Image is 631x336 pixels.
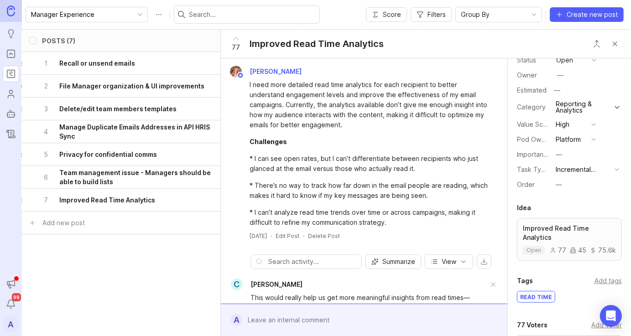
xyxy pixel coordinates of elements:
[517,202,531,213] div: Idea
[600,305,622,327] div: Open Intercom Messenger
[591,320,622,330] div: Add voter
[59,196,155,205] h6: Improved Read Time Analytics
[250,207,489,227] div: * I can’t analyze read time trends over time or across campaigns, making it difficult to refine m...
[557,70,563,80] div: —
[59,82,204,91] h6: File Manager organization & UI improvements
[308,232,340,240] div: Delete Post
[556,101,612,114] div: Reporting & Analytics
[42,150,50,159] p: 5
[477,254,491,269] button: export comments
[3,276,19,292] button: Announcements
[3,296,19,312] button: Notifications
[517,87,547,93] div: Estimated
[550,247,566,253] div: 77
[42,173,50,182] p: 6
[3,46,19,62] a: Portal
[42,189,224,211] button: 7Improved Read Time Analytics
[42,52,224,74] button: 1Recall or unsend emails
[250,37,384,50] div: Improved Read Time Analytics
[303,232,304,240] div: ·
[250,80,489,130] div: I need more detailed read time analytics for each recipient to better understand engagement level...
[365,254,421,269] button: Summarize
[271,232,272,240] div: ·
[42,127,50,136] p: 4
[527,11,542,18] svg: toggle icon
[59,150,157,159] h6: Privacy for confidential comms
[3,106,19,122] a: Autopilot
[151,7,166,22] button: Roadmap options
[3,126,19,142] a: Changelog
[42,120,224,143] button: 4Manage Duplicate Emails Addresses in API HRIS Sync
[455,7,542,22] div: toggle menu
[556,180,562,190] div: —
[517,181,535,188] label: Order
[31,10,132,20] input: Manager Experience
[7,5,15,16] img: Canny Home
[59,123,224,141] h6: Manage Duplicate Emails Addresses in API HRIS Sync
[411,7,452,22] button: Filters
[3,316,19,332] button: A
[517,70,549,80] div: Owner
[276,232,299,240] div: Edit Post
[250,138,287,145] div: Challenges
[517,135,563,143] label: Pod Ownership
[556,165,611,175] div: Incremental Enhancement
[42,37,75,44] div: Posts (7)
[224,66,309,78] a: Bronwen W[PERSON_NAME]
[26,7,148,22] div: toggle menu
[250,233,267,239] time: [DATE]
[517,55,549,65] div: Status
[527,247,541,254] p: open
[594,276,622,286] div: Add tags
[133,11,147,18] svg: toggle icon
[517,150,551,158] label: Importance
[366,7,407,22] button: Score
[517,165,549,173] label: Task Type
[231,314,242,326] div: A
[551,84,563,96] div: —
[250,232,267,240] a: [DATE]
[227,66,245,78] img: Bronwen W
[517,291,555,302] div: read time
[570,247,586,253] div: 45
[567,10,618,19] span: Create new post
[517,320,548,331] div: 77 Voters
[250,293,488,313] div: This would really help us get more meaningful insights from read times—supporting better engageme...
[425,254,473,269] button: View
[42,218,85,228] div: Add new post
[550,7,624,22] button: Create new post
[189,10,316,20] input: Search...
[237,72,244,79] img: member badge
[250,67,302,75] span: [PERSON_NAME]
[42,143,224,165] button: 5Privacy for confidential comms
[517,120,552,128] label: Value Scale
[517,218,622,261] a: Improved Read Time Analyticsopen774575.6k
[250,181,489,201] div: * There’s no way to track how far down in the email people are reading, which makes it hard to kn...
[250,154,489,174] div: * I can see open rates, but I can’t differentiate between recipients who just glanced at the emai...
[383,10,401,19] span: Score
[231,279,243,290] div: C
[59,104,177,114] h6: Delete/edit team members templates
[59,59,135,68] h6: Recall or unsend emails
[42,98,224,120] button: 3Delete/edit team members templates
[556,134,581,145] div: Platform
[517,102,549,112] div: Category
[523,224,616,242] p: Improved Read Time Analytics
[225,279,302,290] a: C[PERSON_NAME]
[42,196,50,205] p: 7
[606,35,624,53] button: Close button
[42,82,50,91] p: 2
[42,104,50,114] p: 3
[268,257,357,267] input: Search activity...
[59,168,224,186] h6: Team management issue - Managers should be able to build lists
[556,119,569,129] div: High
[517,275,533,286] div: Tags
[42,166,224,188] button: 6Team management issue - Managers should be able to build lists
[232,42,240,52] span: 77
[3,66,19,82] a: Roadmaps
[42,75,224,97] button: 2File Manager organization & UI improvements
[442,257,456,266] span: View
[461,10,490,20] span: Group By
[3,86,19,102] a: Users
